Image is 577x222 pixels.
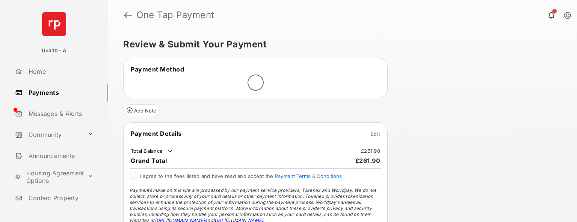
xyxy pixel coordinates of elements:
[12,168,85,186] a: Housing Agreement Options
[42,47,66,55] p: Unit10 - A
[275,173,342,179] button: I agree to the fees listed and have read and accept the
[361,147,381,154] td: £261.90
[12,105,108,123] a: Messages & Alerts
[123,40,556,49] h5: Review & Submit Your Payment
[136,11,214,20] strong: One Tap Payment
[130,147,174,155] td: Total Balance
[42,12,66,36] img: svg+xml;base64,PHN2ZyB4bWxucz0iaHR0cDovL3d3dy53My5vcmcvMjAwMC9zdmciIHdpZHRoPSI2NCIgaGVpZ2h0PSI2NC...
[370,130,380,137] button: Edit
[12,126,85,144] a: Community
[12,189,108,207] a: Contact Property
[12,84,108,102] a: Payments
[12,147,108,165] a: Announcements
[12,62,108,81] a: Home
[131,157,167,164] span: Grand Total
[131,130,182,137] span: Payment Details
[131,65,184,73] span: Payment Method
[355,157,381,164] span: £261.90
[123,104,160,116] button: Add Note
[140,173,342,179] span: I agree to the fees listed and have read and accept the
